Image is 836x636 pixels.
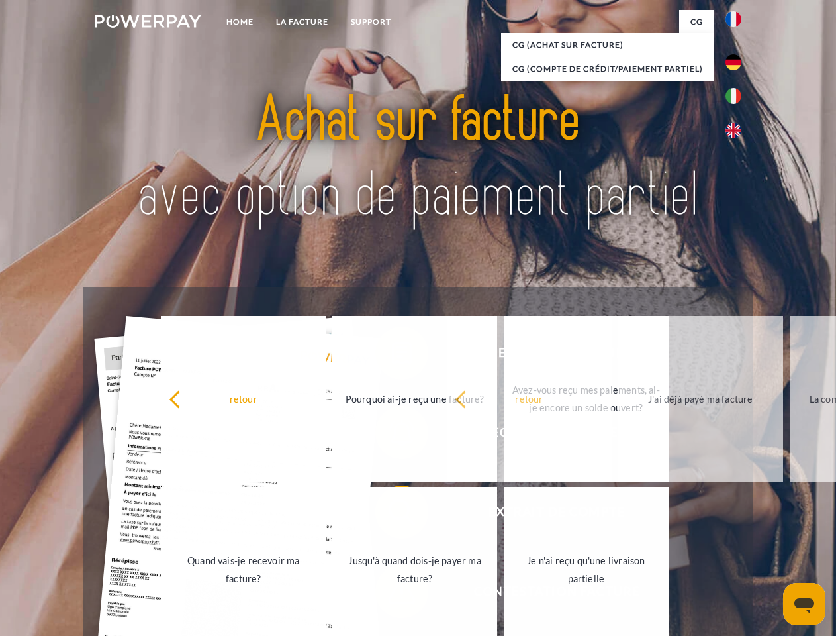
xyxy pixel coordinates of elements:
[126,64,710,254] img: title-powerpay_fr.svg
[340,10,402,34] a: Support
[512,552,661,588] div: Je n'ai reçu qu'une livraison partielle
[501,33,714,57] a: CG (achat sur facture)
[265,10,340,34] a: LA FACTURE
[455,390,604,407] div: retour
[95,15,201,28] img: logo-powerpay-white.svg
[501,57,714,81] a: CG (Compte de crédit/paiement partiel)
[725,54,741,70] img: de
[169,390,318,407] div: retour
[725,88,741,104] img: it
[340,390,489,407] div: Pourquoi ai-je reçu une facture?
[340,552,489,588] div: Jusqu'à quand dois-je payer ma facture?
[725,123,741,138] img: en
[215,10,265,34] a: Home
[725,11,741,27] img: fr
[783,583,825,625] iframe: Bouton de lancement de la fenêtre de messagerie
[679,10,714,34] a: CG
[626,390,775,407] div: J'ai déjà payé ma facture
[169,552,318,588] div: Quand vais-je recevoir ma facture?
